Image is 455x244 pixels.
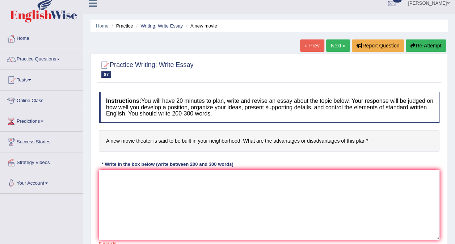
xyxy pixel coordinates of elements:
[0,111,83,129] a: Predictions
[0,91,83,109] a: Online Class
[99,130,439,152] h4: A new movie theater is said to be built in your neighborhood. What are the advantages or disadvan...
[96,23,109,29] a: Home
[0,29,83,47] a: Home
[406,39,446,52] button: Re-Attempt
[110,22,133,29] li: Practice
[99,60,193,78] h2: Practice Writing: Write Essay
[0,70,83,88] a: Tests
[99,161,236,168] div: * Write in the box below (write between 200 and 300 words)
[101,71,111,78] span: 87
[352,39,404,52] button: Report Question
[184,22,217,29] li: A new movie
[326,39,350,52] a: Next »
[106,98,141,104] b: Instructions:
[0,132,83,150] a: Success Stories
[0,173,83,191] a: Your Account
[99,92,439,123] h4: You will have 20 minutes to plan, write and revise an essay about the topic below. Your response ...
[140,23,183,29] a: Writing: Write Essay
[0,152,83,171] a: Strategy Videos
[0,49,83,67] a: Practice Questions
[300,39,324,52] a: « Prev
